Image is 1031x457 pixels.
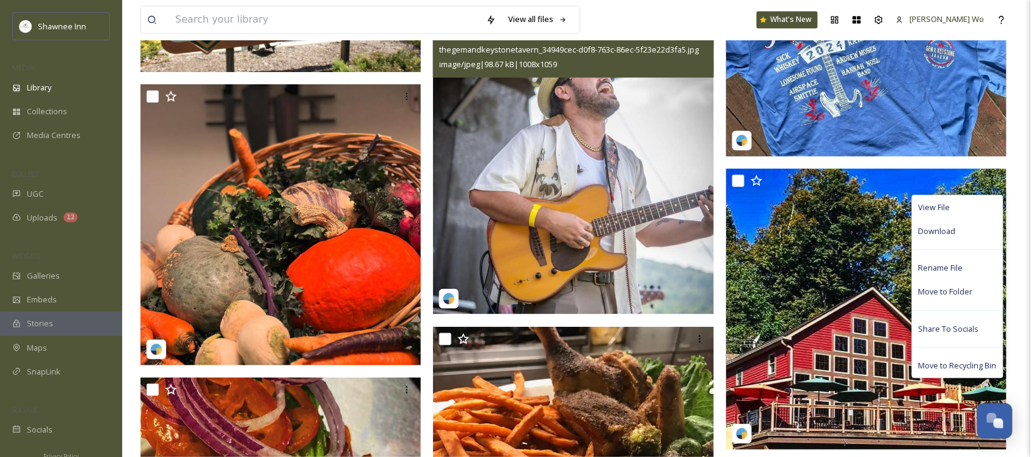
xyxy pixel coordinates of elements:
[27,212,57,224] span: Uploads
[890,8,991,32] a: [PERSON_NAME] Wo
[64,213,78,222] div: 12
[12,405,37,414] span: SOCIALS
[27,424,53,436] span: Socials
[736,134,748,147] img: snapsea-logo.png
[12,63,34,72] span: MEDIA
[140,84,421,365] img: thegemandkeystonetavern_5960c647-fb78-eec2-adbe-7cf495178559.jpg
[757,12,818,29] a: What's New
[439,59,557,70] span: image/jpeg | 98.67 kB | 1008 x 1059
[919,262,963,274] span: Rename File
[736,428,748,440] img: snapsea-logo.png
[726,169,1007,450] img: thegemandkeystonetavern_39e1646a-81aa-c008-43ee-c976dff3968b.jpg
[27,106,67,117] span: Collections
[919,225,956,237] span: Download
[150,343,162,356] img: snapsea-logo.png
[439,44,699,55] span: thegemandkeystonetavern_34949cec-d0f8-763c-86ec-5f23e22d3fa5.jpg
[919,202,950,213] span: View File
[910,14,985,25] span: [PERSON_NAME] Wo
[27,270,60,282] span: Galleries
[12,169,38,178] span: COLLECT
[977,403,1013,439] button: Open Chat
[20,20,32,32] img: shawnee-300x300.jpg
[38,21,86,32] span: Shawnee Inn
[12,251,40,260] span: WIDGETS
[27,130,81,141] span: Media Centres
[27,188,43,200] span: UGC
[919,360,997,371] span: Move to Recycling Bin
[919,323,979,335] span: Share To Socials
[27,294,57,305] span: Embeds
[919,286,973,298] span: Move to Folder
[443,293,455,305] img: snapsea-logo.png
[27,366,60,378] span: SnapLink
[169,7,480,34] input: Search your library
[502,8,574,32] a: View all files
[27,318,53,329] span: Stories
[27,82,51,93] span: Library
[433,19,714,314] img: thegemandkeystonetavern_34949cec-d0f8-763c-86ec-5f23e22d3fa5.jpg
[27,342,47,354] span: Maps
